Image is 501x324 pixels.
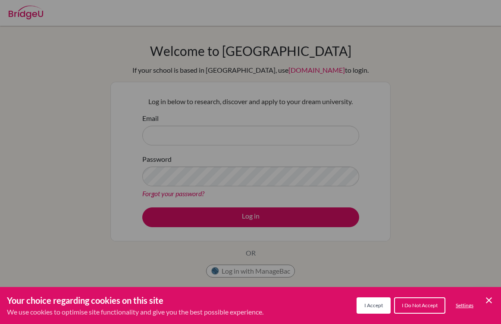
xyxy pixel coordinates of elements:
[402,302,438,309] span: I Do Not Accept
[456,302,473,309] span: Settings
[484,295,494,305] button: Save and close
[7,307,263,317] p: We use cookies to optimise site functionality and give you the best possible experience.
[364,302,383,309] span: I Accept
[7,294,263,307] h3: Your choice regarding cookies on this site
[394,297,445,314] button: I Do Not Accept
[449,298,480,313] button: Settings
[357,297,391,314] button: I Accept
